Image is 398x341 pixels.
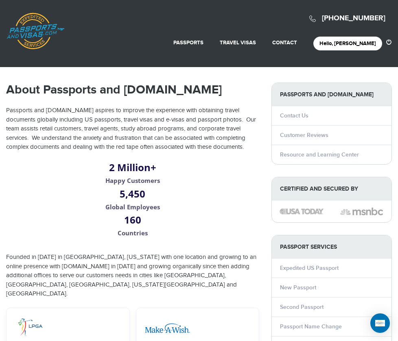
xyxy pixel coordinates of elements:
p: Passports and [DOMAIN_NAME] aspires to improve the experience with obtaining travel documents glo... [6,106,259,152]
a: [PHONE_NUMBER] [322,14,385,23]
a: Resource and Learning Center [280,151,359,158]
img: image description [280,209,324,215]
img: image description [144,316,191,340]
p: Countries [6,228,259,238]
strong: PASSPORT SERVICES [272,235,391,258]
a: Customer Reviews [280,132,328,139]
div: Open Intercom Messenger [370,313,390,333]
h2: 2 Million+ [6,165,259,170]
h2: 160 [6,217,259,222]
img: image description [340,206,383,216]
a: Contact Us [280,112,308,119]
h2: 5,450 [6,191,259,196]
img: image description [15,316,45,339]
p: Founded in [DATE] in [GEOGRAPHIC_DATA], [US_STATE] with one location and growing to an online pre... [6,253,259,299]
p: Global Employees [6,202,259,212]
a: Travel Visas [220,39,256,46]
a: Passport Name Change [280,323,342,330]
a: Expedited US Passport [280,265,339,271]
a: Contact [272,39,297,46]
h1: About Passports and [DOMAIN_NAME] [6,83,259,97]
a: Passports [173,39,203,46]
a: Second Passport [280,304,324,311]
p: Happy Customers [6,176,259,185]
strong: Passports and [DOMAIN_NAME] [272,83,391,106]
a: New Passport [280,284,316,291]
a: Hello, [PERSON_NAME] [319,40,376,47]
strong: Certified and Secured by [272,177,391,200]
a: Passports & [DOMAIN_NAME] [7,13,64,49]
